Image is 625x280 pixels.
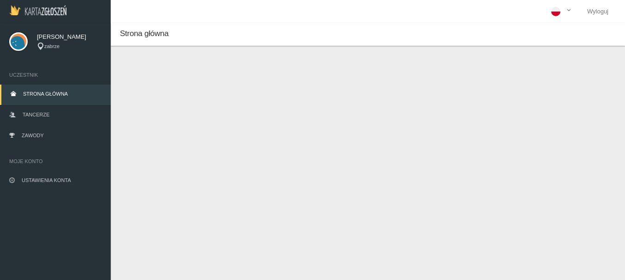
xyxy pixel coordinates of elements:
span: Strona główna [120,29,168,38]
span: Moje konto [9,157,101,166]
span: Ustawienia konta [22,177,71,183]
img: svg [9,32,28,51]
span: Strona główna [23,91,68,97]
img: Logo [9,5,66,15]
span: Tancerze [23,112,49,117]
span: Uczestnik [9,70,101,79]
span: Zawody [22,133,44,138]
div: zabrze [37,43,101,50]
span: [PERSON_NAME] [37,32,101,42]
